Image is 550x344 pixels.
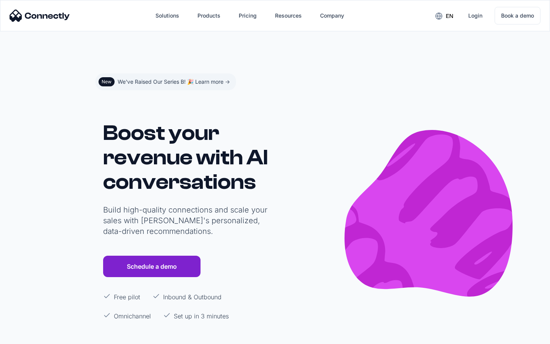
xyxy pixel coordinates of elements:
[320,10,344,21] div: Company
[114,312,151,321] p: Omnichannel
[155,10,179,21] div: Solutions
[103,121,271,194] h1: Boost your revenue with AI conversations
[275,10,302,21] div: Resources
[103,256,201,277] a: Schedule a demo
[174,312,229,321] p: Set up in 3 minutes
[197,10,220,21] div: Products
[462,6,489,25] a: Login
[163,292,222,302] p: Inbound & Outbound
[103,204,271,237] p: Build high-quality connections and scale your sales with [PERSON_NAME]'s personalized, data-drive...
[239,10,257,21] div: Pricing
[114,292,140,302] p: Free pilot
[233,6,263,25] a: Pricing
[10,10,70,22] img: Connectly Logo
[495,7,540,24] a: Book a demo
[468,10,482,21] div: Login
[118,76,230,87] div: We've Raised Our Series B! 🎉 Learn more ->
[446,11,453,21] div: en
[102,79,112,85] div: New
[95,73,236,90] a: NewWe've Raised Our Series B! 🎉 Learn more ->
[15,331,46,341] ul: Language list
[8,330,46,341] aside: Language selected: English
